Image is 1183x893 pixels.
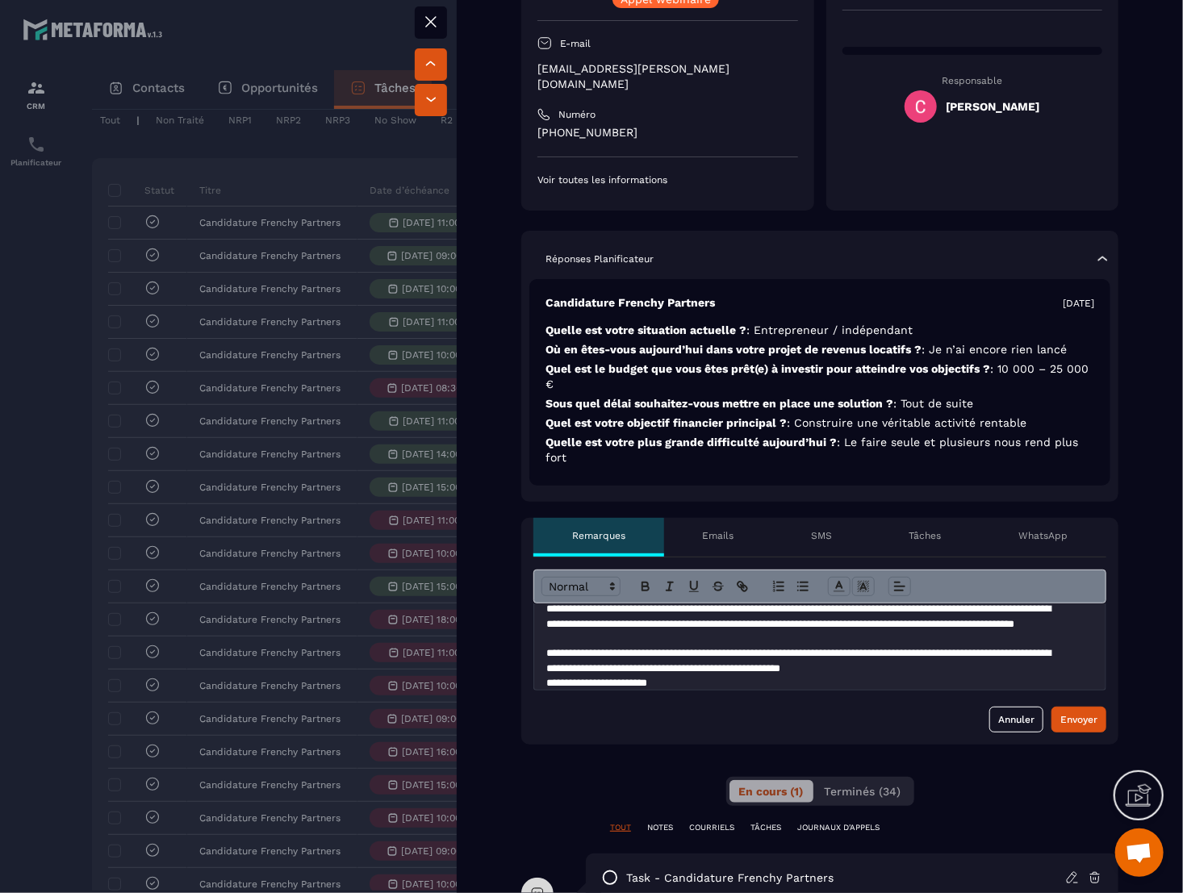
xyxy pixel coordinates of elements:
[537,173,798,186] p: Voir toutes les informations
[702,529,734,542] p: Emails
[811,529,832,542] p: SMS
[546,415,1094,431] p: Quel est votre objectif financier principal ?
[1063,297,1094,310] p: [DATE]
[558,108,596,121] p: Numéro
[729,780,813,803] button: En cours (1)
[922,343,1067,356] span: : Je n’ai encore rien lancé
[1115,828,1164,877] div: Ouvrir le chat
[546,361,1094,392] p: Quel est le budget que vous êtes prêt(e) à investir pour atteindre vos objectifs ?
[797,822,880,833] p: JOURNAUX D'APPELS
[746,323,913,336] span: : Entrepreneur / indépendant
[842,75,1103,86] p: Responsable
[610,822,631,833] p: TOUT
[647,822,673,833] p: NOTES
[1051,707,1106,732] button: Envoyer
[989,707,1043,732] button: Annuler
[546,252,654,265] p: Réponses Planificateur
[546,342,1094,357] p: Où en êtes-vous aujourd’hui dans votre projet de revenus locatifs ?
[626,870,834,886] p: task - Candidature Frenchy Partners
[909,529,942,542] p: Tâches
[546,295,715,311] p: Candidature Frenchy Partners
[546,435,1094,465] p: Quelle est votre plus grande difficulté aujourd’hui ?
[537,125,798,140] p: [PHONE_NUMBER]
[560,37,591,50] p: E-mail
[815,780,911,803] button: Terminés (34)
[750,822,781,833] p: TÂCHES
[1018,529,1068,542] p: WhatsApp
[546,323,1094,338] p: Quelle est votre situation actuelle ?
[787,416,1026,429] span: : Construire une véritable activité rentable
[537,61,798,92] p: [EMAIL_ADDRESS][PERSON_NAME][DOMAIN_NAME]
[1060,711,1097,728] div: Envoyer
[947,100,1040,113] h5: [PERSON_NAME]
[572,529,625,542] p: Remarques
[739,785,804,798] span: En cours (1)
[825,785,901,798] span: Terminés (34)
[893,397,973,410] span: : Tout de suite
[689,822,734,833] p: COURRIELS
[546,396,1094,411] p: Sous quel délai souhaitez-vous mettre en place une solution ?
